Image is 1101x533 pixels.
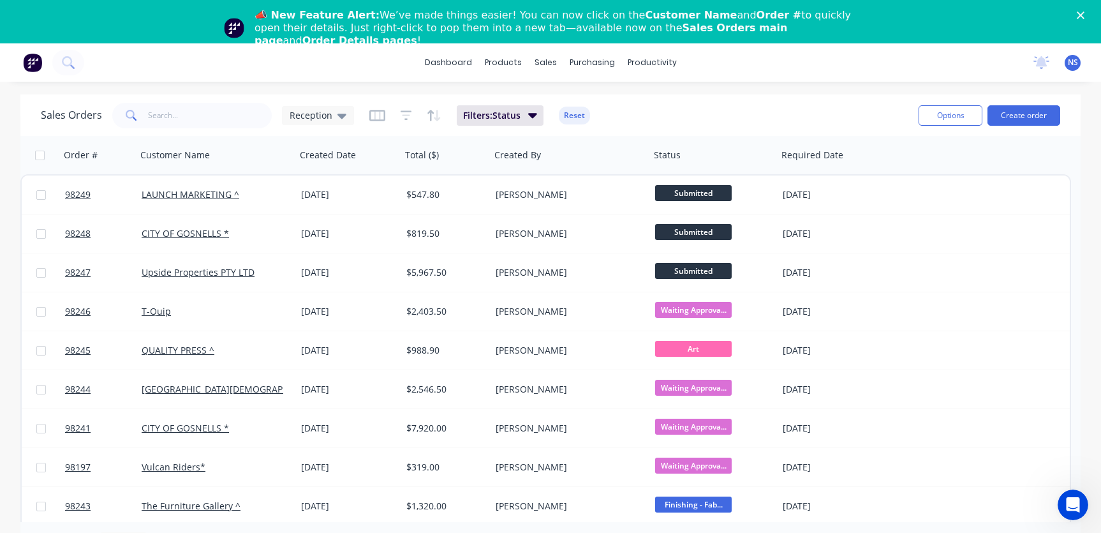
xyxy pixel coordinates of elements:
div: [DATE] [301,227,396,240]
button: Create order [987,105,1060,126]
div: [DATE] [783,266,884,279]
a: Vulcan Riders* [142,461,205,473]
a: 98244 [65,370,142,409]
div: [PERSON_NAME] [496,227,637,240]
div: [DATE] [783,188,884,201]
iframe: Intercom live chat [1058,490,1088,520]
button: Filters:Status [457,105,543,126]
button: Options [919,105,982,126]
div: [DATE] [301,188,396,201]
span: NS [1068,57,1078,68]
span: Filters: Status [463,109,521,122]
div: Status [654,149,681,161]
div: Total ($) [405,149,439,161]
div: Created Date [300,149,356,161]
a: CITY OF GOSNELLS * [142,227,229,239]
div: We’ve made things easier! You can now click on the and to quickly open their details. Just right-... [255,9,857,47]
span: Submitted [655,263,732,279]
a: 98243 [65,487,142,525]
img: Profile image for Team [224,18,244,38]
span: Submitted [655,185,732,201]
a: 98248 [65,214,142,253]
span: 98245 [65,344,91,357]
a: 98241 [65,409,142,447]
div: products [478,53,528,72]
div: [DATE] [783,500,884,513]
b: Sales Orders main page [255,22,787,47]
a: Upside Properties PTY LTD [142,266,255,278]
div: [PERSON_NAME] [496,188,637,201]
span: 98246 [65,305,91,318]
div: [DATE] [783,422,884,435]
span: Submitted [655,224,732,240]
div: [DATE] [783,305,884,318]
div: Close [1077,11,1090,19]
div: Created By [494,149,541,161]
span: 98197 [65,461,91,474]
a: [GEOGRAPHIC_DATA][DEMOGRAPHIC_DATA] [142,383,326,395]
div: [PERSON_NAME] [496,305,637,318]
span: Waiting Approva... [655,380,732,396]
span: Art [655,341,732,357]
span: Waiting Approva... [655,458,732,474]
b: Order # [757,9,802,21]
b: Order Details pages [302,34,417,47]
div: [PERSON_NAME] [496,383,637,396]
div: Customer Name [140,149,210,161]
a: QUALITY PRESS ^ [142,344,214,356]
div: [DATE] [301,266,396,279]
img: Factory [23,53,42,72]
div: $988.90 [406,344,482,357]
div: [DATE] [783,344,884,357]
a: 98245 [65,331,142,370]
a: 98247 [65,253,142,292]
div: [DATE] [783,383,884,396]
div: productivity [621,53,683,72]
div: [DATE] [783,461,884,474]
a: LAUNCH MARKETING ^ [142,188,239,200]
div: $2,403.50 [406,305,482,318]
a: dashboard [418,53,478,72]
a: CITY OF GOSNELLS * [142,422,229,434]
div: [PERSON_NAME] [496,500,637,513]
div: $7,920.00 [406,422,482,435]
div: $1,320.00 [406,500,482,513]
div: [DATE] [783,227,884,240]
span: 98247 [65,266,91,279]
div: purchasing [563,53,621,72]
span: 98249 [65,188,91,201]
div: $819.50 [406,227,482,240]
div: $2,546.50 [406,383,482,396]
a: 98197 [65,448,142,486]
button: Reset [559,107,590,124]
div: [DATE] [301,383,396,396]
a: The Furniture Gallery ^ [142,500,240,512]
div: [DATE] [301,461,396,474]
div: [DATE] [301,422,396,435]
a: T-Quip [142,305,171,317]
span: Reception [290,109,332,122]
div: Order # [64,149,98,161]
div: sales [528,53,563,72]
input: Search... [148,103,272,128]
h1: Sales Orders [41,109,102,121]
div: [PERSON_NAME] [496,422,637,435]
a: 98249 [65,176,142,214]
span: 98243 [65,500,91,513]
div: [PERSON_NAME] [496,344,637,357]
span: Waiting Approva... [655,302,732,318]
span: 98248 [65,227,91,240]
a: 98246 [65,292,142,331]
div: $5,967.50 [406,266,482,279]
div: [DATE] [301,500,396,513]
b: 📣 New Feature Alert: [255,9,380,21]
div: [PERSON_NAME] [496,266,637,279]
div: $547.80 [406,188,482,201]
span: Waiting Approva... [655,419,732,435]
div: $319.00 [406,461,482,474]
span: 98241 [65,422,91,435]
div: Required Date [781,149,843,161]
div: [DATE] [301,344,396,357]
div: [PERSON_NAME] [496,461,637,474]
div: [DATE] [301,305,396,318]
